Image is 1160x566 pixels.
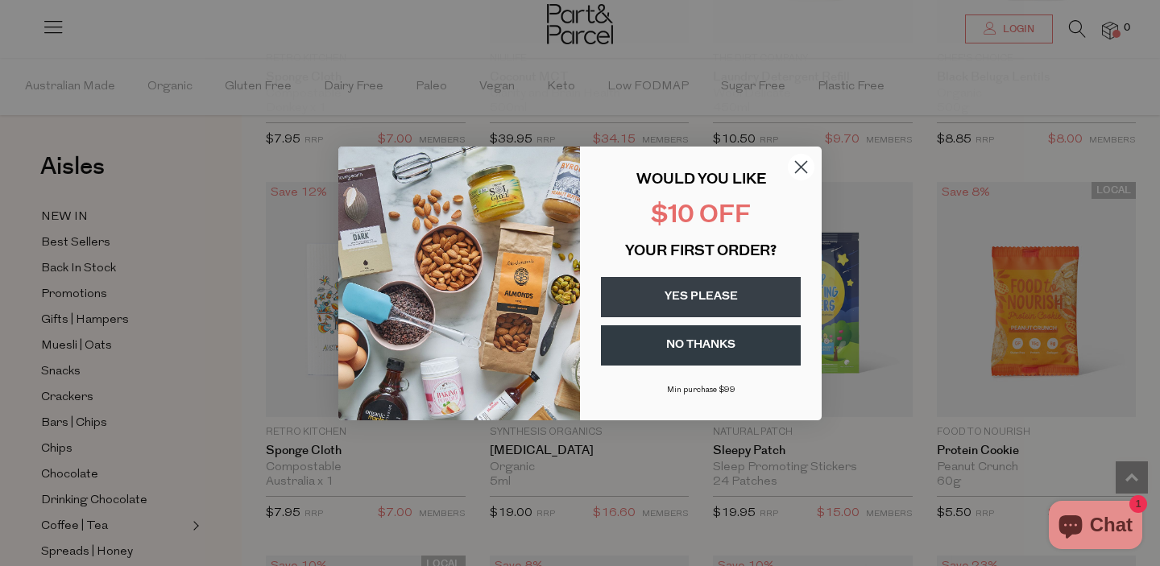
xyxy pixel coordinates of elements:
button: NO THANKS [601,325,801,366]
span: WOULD YOU LIKE [636,173,766,188]
span: Min purchase $99 [667,386,735,395]
span: $10 OFF [651,204,751,229]
span: YOUR FIRST ORDER? [625,245,777,259]
button: Close dialog [787,153,815,181]
img: 43fba0fb-7538-40bc-babb-ffb1a4d097bc.jpeg [338,147,580,420]
inbox-online-store-chat: Shopify online store chat [1044,501,1147,553]
button: YES PLEASE [601,277,801,317]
